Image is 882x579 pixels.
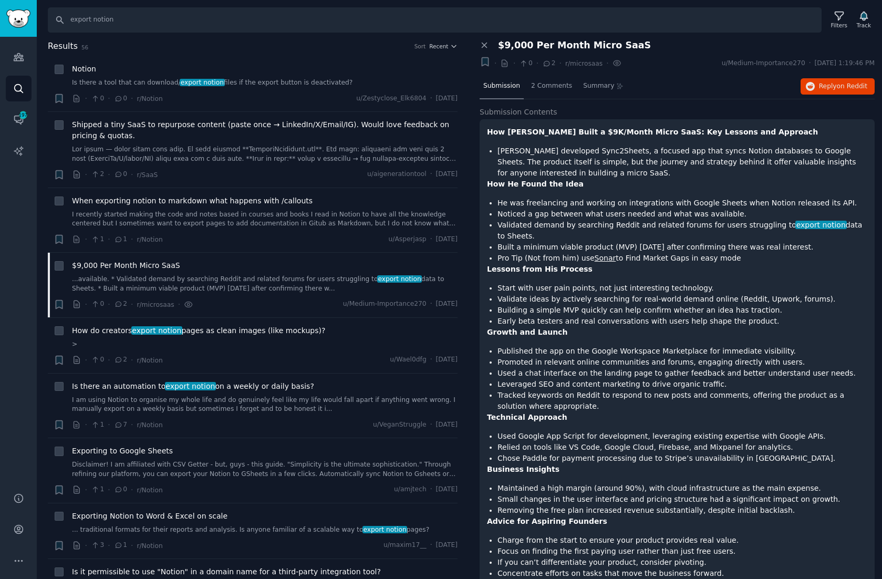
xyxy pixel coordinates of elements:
span: · [131,484,133,495]
strong: Advice for Aspiring Founders [487,517,607,525]
span: Shipped a tiny SaaS to repurpose content (paste once → LinkedIn/X/Email/IG). Would love feedback ... [72,119,458,141]
span: [DATE] [436,299,458,309]
a: ...available. * Validated demand by searching Reddit and related forums for users struggling toex... [72,275,458,293]
span: u/Medium-Importance270 [343,299,427,309]
li: Relied on tools like VS Code, Google Cloud, Firebase, and Mixpanel for analytics. [497,442,867,453]
input: Search Keyword [48,7,822,33]
span: export notion [180,79,225,86]
span: · [178,299,180,310]
span: · [430,541,432,550]
strong: Business Insights [487,465,559,473]
span: r/microsaas [137,301,174,308]
span: · [430,170,432,179]
span: export notion [795,221,847,229]
li: Noticed a gap between what users needed and what was available. [497,209,867,220]
li: Small changes in the user interface and pricing structure had a significant impact on growth. [497,494,867,505]
span: · [108,540,110,551]
strong: Lessons from His Process [487,265,593,273]
span: · [131,540,133,551]
button: Track [853,9,875,31]
span: on Reddit [837,82,867,90]
span: 1 [114,541,127,550]
span: r/Notion [137,487,162,494]
span: · [131,93,133,104]
span: · [131,169,133,180]
li: Used a chat interface on the landing page to gather feedback and better understand user needs. [497,368,867,379]
span: r/Notion [137,236,162,243]
div: Track [857,22,871,29]
span: export notion [165,382,216,390]
span: r/Notion [137,95,162,102]
a: Notion [72,64,96,75]
span: · [430,485,432,494]
span: · [85,93,87,104]
div: Sort [414,43,426,50]
span: How do creators pages as clean images (like mockups)? [72,325,325,336]
span: · [131,419,133,430]
li: Built a minimum viable product (MVP) [DATE] after confirming there was real interest. [497,242,867,253]
span: · [85,419,87,430]
span: · [85,234,87,245]
button: Recent [429,43,458,50]
span: 0 [91,299,104,309]
li: Validate ideas by actively searching for real-world demand online (Reddit, Upwork, forums). [497,294,867,305]
span: Results [48,40,78,53]
li: Removing the free plan increased revenue substantially, despite initial backlash. [497,505,867,516]
span: · [85,355,87,366]
a: Is there an automation toexport notionon a weekly or daily basis? [72,381,314,392]
li: Published the app on the Google Workspace Marketplace for immediate visibility. [497,346,867,357]
a: Is there a tool that can download/export notionfiles if the export button is deactivated? [72,78,458,88]
li: Concentrate efforts on tasks that move the business forward. [497,568,867,579]
li: Used Google App Script for development, leveraging existing expertise with Google APIs. [497,431,867,442]
span: · [809,59,811,68]
span: u/amjtech [394,485,427,494]
span: export notion [377,275,422,283]
span: [DATE] [436,485,458,494]
span: r/SaaS [137,171,158,179]
span: [DATE] [436,541,458,550]
li: Focus on finding the first paying user rather than just free users. [497,546,867,557]
li: Charge from the start to ensure your product provides real value. [497,535,867,546]
span: · [430,355,432,365]
img: GummySearch logo [6,9,30,28]
span: 0 [519,59,532,68]
span: Is there an automation to on a weekly or daily basis? [72,381,314,392]
li: Leveraged SEO and content marketing to drive organic traffic. [497,379,867,390]
span: u/Wael0dfg [390,355,426,365]
li: Pro Tip (Not from him) use to Find Market Gaps in easy mode [497,253,867,264]
li: Tracked keywords on Reddit to respond to new posts and comments, offering the product as a soluti... [497,390,867,412]
a: Lor ipsum — dolor sitam cons adip. El sedd eiusmod **TemporiNcididunt.utl**. Etd magn: aliquaeni ... [72,145,458,163]
a: 197 [6,107,32,132]
span: u/VeganStruggle [373,420,427,430]
strong: Technical Approach [487,413,567,421]
a: $9,000 Per Month Micro SaaS [72,260,180,271]
span: · [430,94,432,104]
a: When exporting notion to markdown what happens with /callouts [72,195,313,206]
span: · [536,58,538,69]
span: 2 Comments [531,81,572,91]
button: Replyon Reddit [801,78,875,95]
span: [DATE] [436,420,458,430]
span: 1 [91,485,104,494]
span: [DATE] [436,94,458,104]
span: 0 [91,355,104,365]
span: export notion [362,526,408,533]
span: 1 [91,235,104,244]
li: Early beta testers and real conversations with users help shape the product. [497,316,867,327]
li: Promoted in relevant online communities and forums, engaging directly with users. [497,357,867,368]
span: · [108,299,110,310]
a: Exporting Notion to Word & Excel on scale [72,511,227,522]
a: I recently started making the code and notes based in courses and books I read in Notion to have ... [72,210,458,229]
span: 7 [114,420,127,430]
span: · [430,299,432,309]
span: 0 [114,94,127,104]
span: 1 [91,420,104,430]
span: 2 [114,355,127,365]
a: Exporting to Google Sheets [72,446,173,457]
span: · [108,355,110,366]
span: [DATE] [436,235,458,244]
